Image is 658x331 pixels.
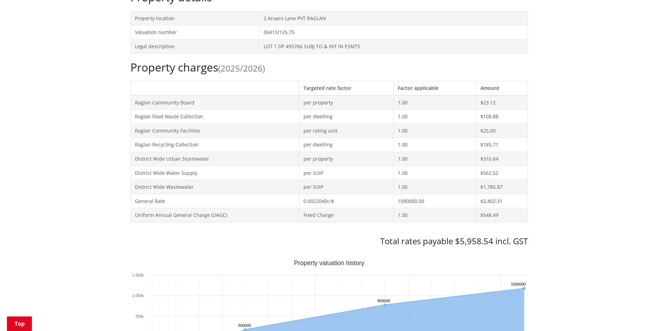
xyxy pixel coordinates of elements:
text: 890000 [377,299,390,303]
path: Wednesday, Jun 30, 12:00, 890,000. Capital Value. [383,304,386,306]
h2: Property charges [130,61,528,74]
text: 1 250k [132,273,144,277]
h3: Total rates payable $5,958.54 incl. GST [130,236,528,246]
td: Raglan Community Facilities [130,124,299,138]
td: Fixed Charge [299,208,393,222]
td: 1.00 [394,124,476,138]
td: per dwelling [299,110,393,124]
td: Legal description [130,39,259,53]
td: $562.52 [476,166,528,180]
td: 1.00 [394,166,476,180]
td: per SUIP [299,166,393,180]
td: 1.00 [394,208,476,222]
td: 1.00 [394,95,476,110]
td: District Wide Water Supply [130,166,299,180]
td: 06413/125.75 [259,25,528,40]
td: $548.49 [476,208,528,222]
td: per property [299,152,393,166]
td: District Wide Wastewater [130,180,299,194]
td: Uniform Annual General Charge (UAGC) [130,208,299,222]
a: Top [7,316,32,331]
td: $108.88 [476,110,528,124]
text: 590000 [238,323,251,328]
td: per rating unit [299,124,393,138]
td: Raglan Food Waste Collection [130,110,299,124]
td: 1.00 [394,110,476,124]
text: Property valuation history [294,260,364,266]
td: 1.00 [394,152,476,166]
td: $23.12 [476,95,528,110]
td: per SUIP [299,180,393,194]
td: 1.00 [394,138,476,152]
td: 1090000.00 [394,194,476,208]
td: Property location [130,11,259,25]
td: Raglan Recycling Collection [130,138,299,152]
td: per dwelling [299,138,393,152]
td: $185.71 [476,138,528,152]
span: (2025/2026) [218,62,265,74]
text: 1 000k [132,294,144,298]
path: Saturday, Jun 30, 12:00, 590,000. Capital Value. [244,328,247,331]
td: $25.00 [476,124,528,138]
td: Raglan Community Board [130,95,299,110]
td: $2,402.31 [476,194,528,208]
th: Amount [476,81,528,95]
td: $316.64 [476,152,528,166]
th: Factor applicable [394,81,476,95]
th: Targeted rate factor [299,81,393,95]
td: LOT 1 DP 495766 SUBJ TO & INT IN ESMTS [259,39,528,53]
td: 1.00 [394,180,476,194]
text: 1090000 [511,282,526,286]
td: General Rate [130,194,299,208]
text: 750k [135,314,144,319]
td: per property [299,95,393,110]
path: Sunday, Jun 30, 12:00, 1,090,000. Capital Value. [522,287,525,290]
td: $1,785.87 [476,180,528,194]
td: District Wide Urban Stormwater [130,152,299,166]
td: 2 Aroaro Lane PVT RAGLAN [259,11,528,25]
td: 0.0022040c/$ [299,194,393,208]
td: Valuation number [130,25,259,40]
iframe: Messenger Launcher [626,302,651,327]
